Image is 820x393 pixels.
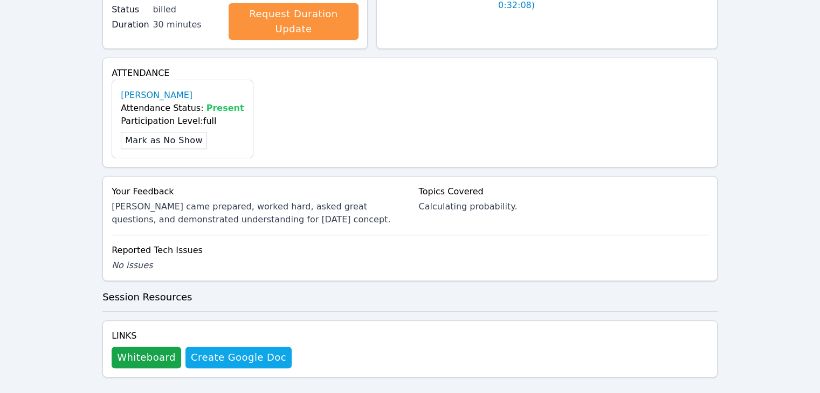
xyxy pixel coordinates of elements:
[112,185,401,198] div: Your Feedback
[153,18,220,31] div: 30 minutes
[112,244,708,257] div: Reported Tech Issues
[185,347,292,368] button: Create Google Doc
[112,200,401,226] div: [PERSON_NAME] came prepared, worked hard, asked great questions, and demonstrated understanding f...
[419,200,708,213] div: Calculating probability.
[102,290,718,305] h3: Session Resources
[121,89,192,102] a: [PERSON_NAME]
[229,3,359,40] a: Request Duration Update
[121,115,244,128] div: Participation Level: full
[121,102,244,115] div: Attendance Status:
[191,350,286,365] span: Create Google Doc
[121,132,207,149] button: Mark as No Show
[419,185,708,198] div: Topics Covered
[206,103,244,113] span: Present
[112,67,708,80] h4: Attendance
[112,260,153,270] span: No issues
[112,347,181,368] button: Whiteboard
[112,329,292,342] h4: Links
[112,18,146,31] label: Duration
[153,3,220,16] div: billed
[112,3,146,16] label: Status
